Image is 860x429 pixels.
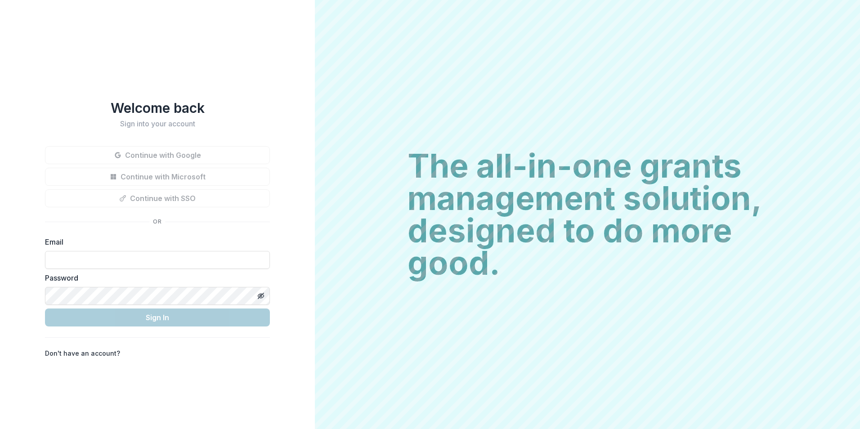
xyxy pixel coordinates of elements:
h2: Sign into your account [45,120,270,128]
button: Continue with Google [45,146,270,164]
button: Continue with SSO [45,189,270,207]
button: Toggle password visibility [254,289,268,303]
label: Password [45,273,264,283]
h1: Welcome back [45,100,270,116]
p: Don't have an account? [45,349,120,358]
label: Email [45,237,264,247]
button: Continue with Microsoft [45,168,270,186]
button: Sign In [45,308,270,326]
